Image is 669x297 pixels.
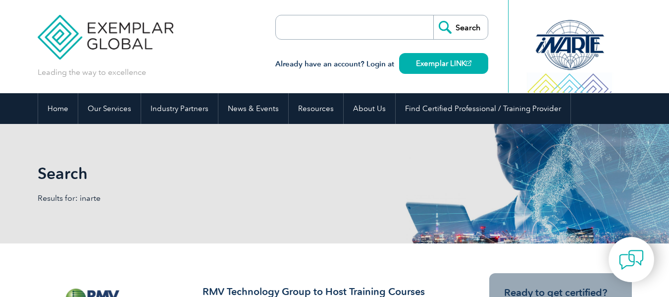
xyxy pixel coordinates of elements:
p: Results for: inarte [38,193,335,204]
a: Home [38,93,78,124]
h1: Search [38,164,418,183]
a: Resources [289,93,343,124]
a: News & Events [218,93,288,124]
a: Our Services [78,93,141,124]
a: Industry Partners [141,93,218,124]
a: About Us [344,93,395,124]
a: Exemplar LINK [399,53,488,74]
a: Find Certified Professional / Training Provider [396,93,570,124]
input: Search [433,15,488,39]
h3: Already have an account? Login at [275,58,488,70]
p: Leading the way to excellence [38,67,146,78]
img: contact-chat.png [619,247,644,272]
img: open_square.png [466,60,471,66]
